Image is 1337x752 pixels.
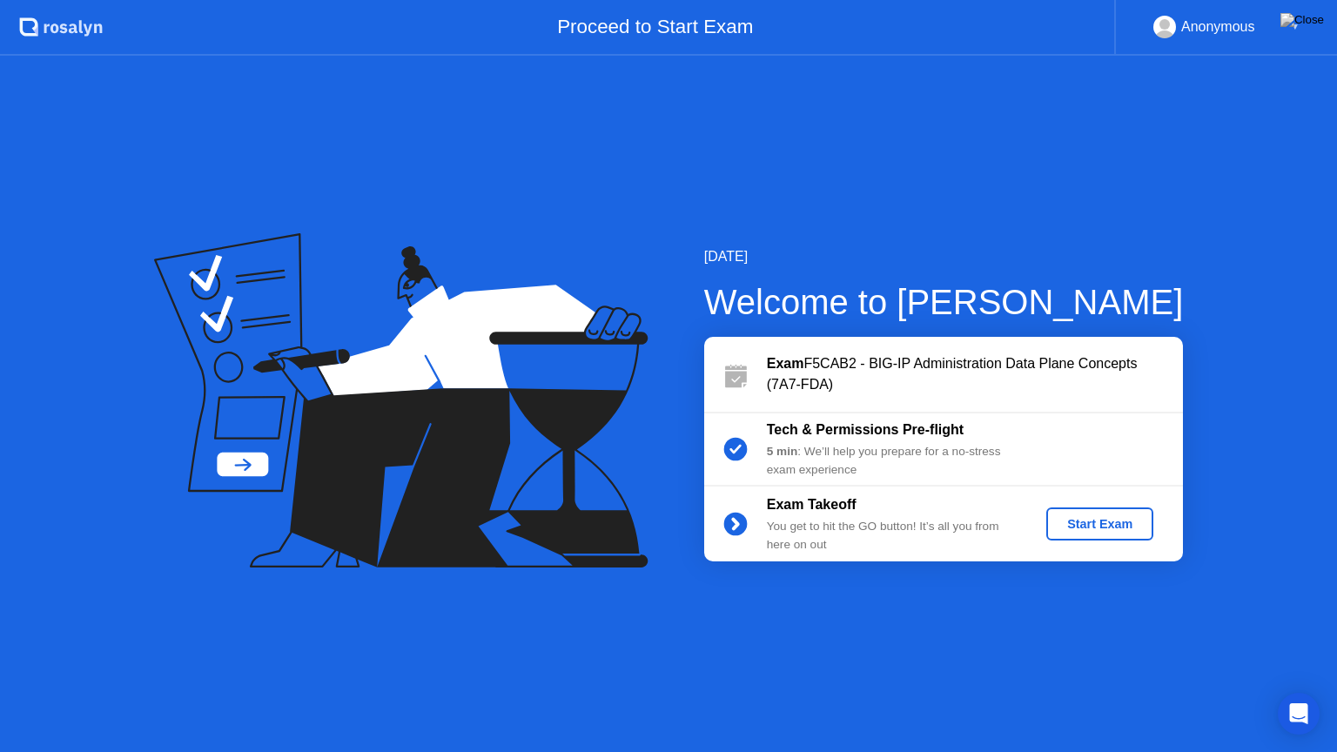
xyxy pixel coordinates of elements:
div: You get to hit the GO button! It’s all you from here on out [767,518,1018,554]
b: Tech & Permissions Pre-flight [767,422,964,437]
img: Close [1280,13,1324,27]
b: 5 min [767,445,798,458]
div: [DATE] [704,246,1184,267]
div: F5CAB2 - BIG-IP Administration Data Plane Concepts (7A7-FDA) [767,353,1183,395]
div: Open Intercom Messenger [1278,693,1320,735]
div: Start Exam [1053,517,1146,531]
div: Welcome to [PERSON_NAME] [704,276,1184,328]
b: Exam Takeoff [767,497,857,512]
div: Anonymous [1181,16,1255,38]
button: Start Exam [1046,507,1153,540]
b: Exam [767,356,804,371]
div: : We’ll help you prepare for a no-stress exam experience [767,443,1018,479]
